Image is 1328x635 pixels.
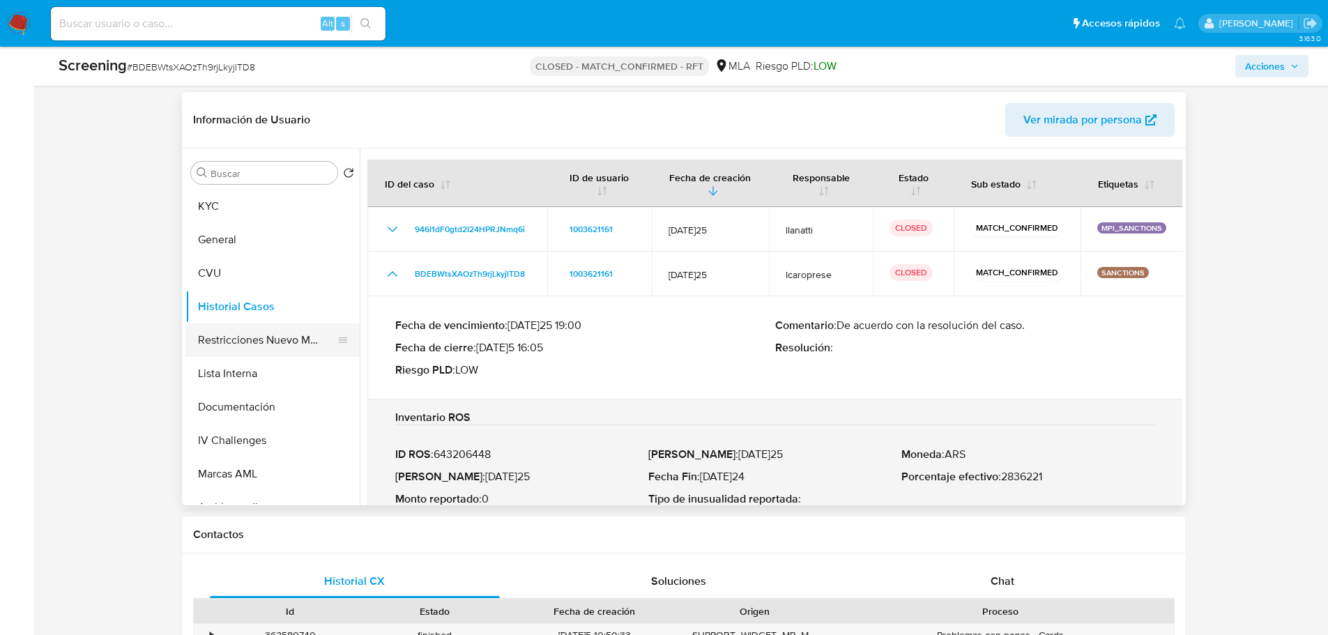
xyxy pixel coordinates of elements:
[185,424,360,457] button: IV Challenges
[1299,33,1321,44] span: 3.163.0
[185,390,360,424] button: Documentación
[185,357,360,390] button: Lista Interna
[1023,103,1142,137] span: Ver mirada por persona
[692,604,817,618] div: Origen
[211,167,332,180] input: Buscar
[1174,17,1186,29] a: Notificaciones
[193,113,310,127] h1: Información de Usuario
[651,573,706,589] span: Soluciones
[991,573,1014,589] span: Chat
[185,223,360,257] button: General
[185,190,360,223] button: KYC
[185,457,360,491] button: Marcas AML
[351,14,380,33] button: search-icon
[1303,16,1318,31] a: Salir
[322,17,333,30] span: Alt
[1219,17,1298,30] p: nicolas.tyrkiel@mercadolibre.com
[1235,55,1308,77] button: Acciones
[715,59,750,74] div: MLA
[59,54,127,76] b: Screening
[756,59,837,74] span: Riesgo PLD:
[1005,103,1175,137] button: Ver mirada por persona
[837,604,1164,618] div: Proceso
[1245,55,1285,77] span: Acciones
[1082,16,1160,31] span: Accesos rápidos
[185,290,360,323] button: Historial Casos
[814,58,837,74] span: LOW
[185,491,360,524] button: Archivos adjuntos
[185,323,349,357] button: Restricciones Nuevo Mundo
[193,528,1175,542] h1: Contactos
[372,604,497,618] div: Estado
[127,60,255,74] span: # BDEBWtsXAOzTh9rjLkyjlTD8
[197,167,208,178] button: Buscar
[324,573,385,589] span: Historial CX
[341,17,345,30] span: s
[228,604,353,618] div: Id
[517,604,673,618] div: Fecha de creación
[530,56,709,76] p: CLOSED - MATCH_CONFIRMED - RFT
[51,15,386,33] input: Buscar usuario o caso...
[185,257,360,290] button: CVU
[343,167,354,183] button: Volver al orden por defecto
